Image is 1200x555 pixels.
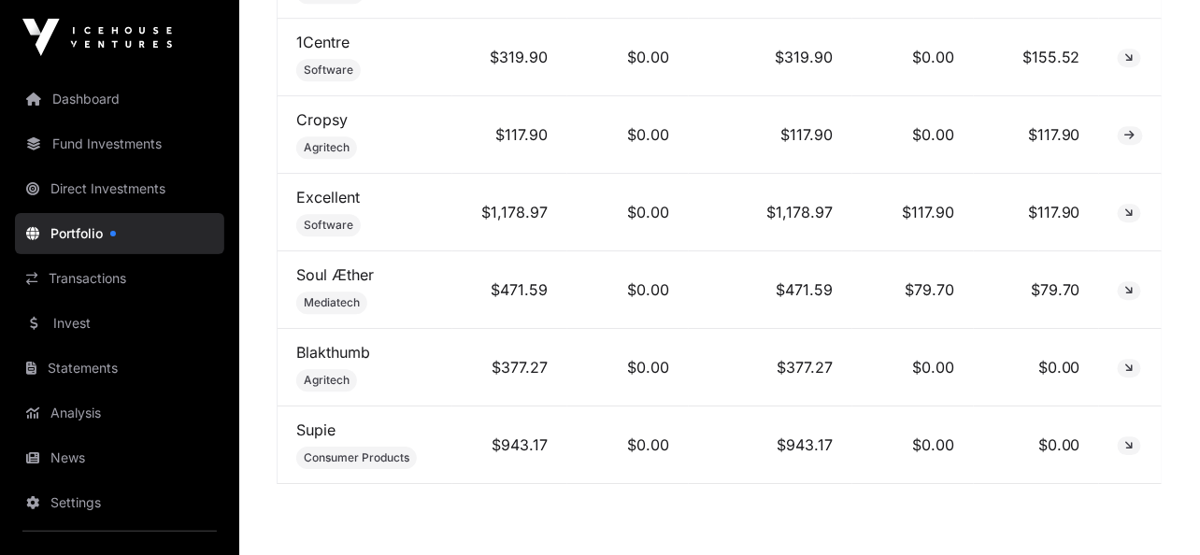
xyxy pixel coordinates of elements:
[296,110,348,129] a: Cropsy
[304,373,350,388] span: Agritech
[304,450,409,465] span: Consumer Products
[1107,465,1200,555] iframe: Chat Widget
[296,265,374,284] a: Soul Æther
[852,406,974,484] td: $0.00
[296,343,370,362] a: Blakthumb
[304,140,350,155] span: Agritech
[567,96,689,174] td: $0.00
[452,329,567,406] td: $377.27
[452,96,567,174] td: $117.90
[452,251,567,329] td: $471.59
[15,213,224,254] a: Portfolio
[304,218,353,233] span: Software
[304,63,353,78] span: Software
[974,329,1099,406] td: $0.00
[15,78,224,120] a: Dashboard
[452,406,567,484] td: $943.17
[15,348,224,389] a: Statements
[296,420,336,439] a: Supie
[567,406,689,484] td: $0.00
[15,123,224,164] a: Fund Investments
[567,174,689,251] td: $0.00
[452,174,567,251] td: $1,178.97
[689,96,852,174] td: $117.90
[689,329,852,406] td: $377.27
[15,258,224,299] a: Transactions
[974,174,1099,251] td: $117.90
[974,96,1099,174] td: $117.90
[15,303,224,344] a: Invest
[974,406,1099,484] td: $0.00
[15,392,224,434] a: Analysis
[15,437,224,478] a: News
[974,19,1099,96] td: $155.52
[689,406,852,484] td: $943.17
[15,168,224,209] a: Direct Investments
[852,19,974,96] td: $0.00
[15,482,224,523] a: Settings
[974,251,1099,329] td: $79.70
[296,188,360,206] a: Excellent
[296,33,350,51] a: 1Centre
[852,251,974,329] td: $79.70
[567,251,689,329] td: $0.00
[852,174,974,251] td: $117.90
[689,19,852,96] td: $319.90
[852,96,974,174] td: $0.00
[567,19,689,96] td: $0.00
[452,19,567,96] td: $319.90
[689,251,852,329] td: $471.59
[852,329,974,406] td: $0.00
[22,19,172,56] img: Icehouse Ventures Logo
[567,329,689,406] td: $0.00
[304,295,360,310] span: Mediatech
[689,174,852,251] td: $1,178.97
